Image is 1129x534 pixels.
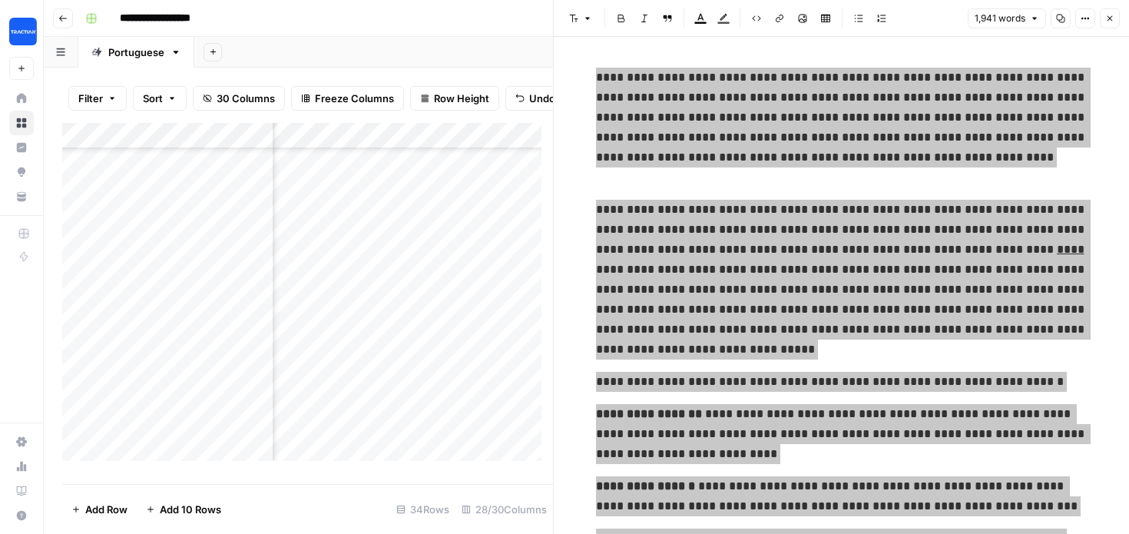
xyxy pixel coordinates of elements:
button: Undo [505,86,565,111]
a: Usage [9,454,34,479]
button: Help + Support [9,503,34,528]
a: Home [9,86,34,111]
a: Opportunities [9,160,34,184]
a: Your Data [9,184,34,209]
a: Portuguese [78,37,194,68]
span: Add Row [85,502,127,517]
div: 34 Rows [390,497,455,522]
button: 30 Columns [193,86,285,111]
button: Freeze Columns [291,86,404,111]
span: 1,941 words [975,12,1025,25]
a: Insights [9,135,34,160]
a: Settings [9,430,34,454]
span: 30 Columns [217,91,275,106]
span: Freeze Columns [315,91,394,106]
img: Tractian Logo [9,18,37,45]
span: Add 10 Rows [160,502,221,517]
div: Portuguese [108,45,164,60]
button: Filter [68,86,127,111]
button: Add 10 Rows [137,497,230,522]
span: Sort [143,91,163,106]
a: Learning Hub [9,479,34,503]
span: Filter [78,91,103,106]
span: Row Height [434,91,489,106]
button: Row Height [410,86,499,111]
button: 1,941 words [968,8,1046,28]
button: Add Row [62,497,137,522]
span: Undo [529,91,555,106]
a: Browse [9,111,34,135]
div: 28/30 Columns [455,497,553,522]
button: Sort [133,86,187,111]
button: Workspace: Tractian [9,12,34,51]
